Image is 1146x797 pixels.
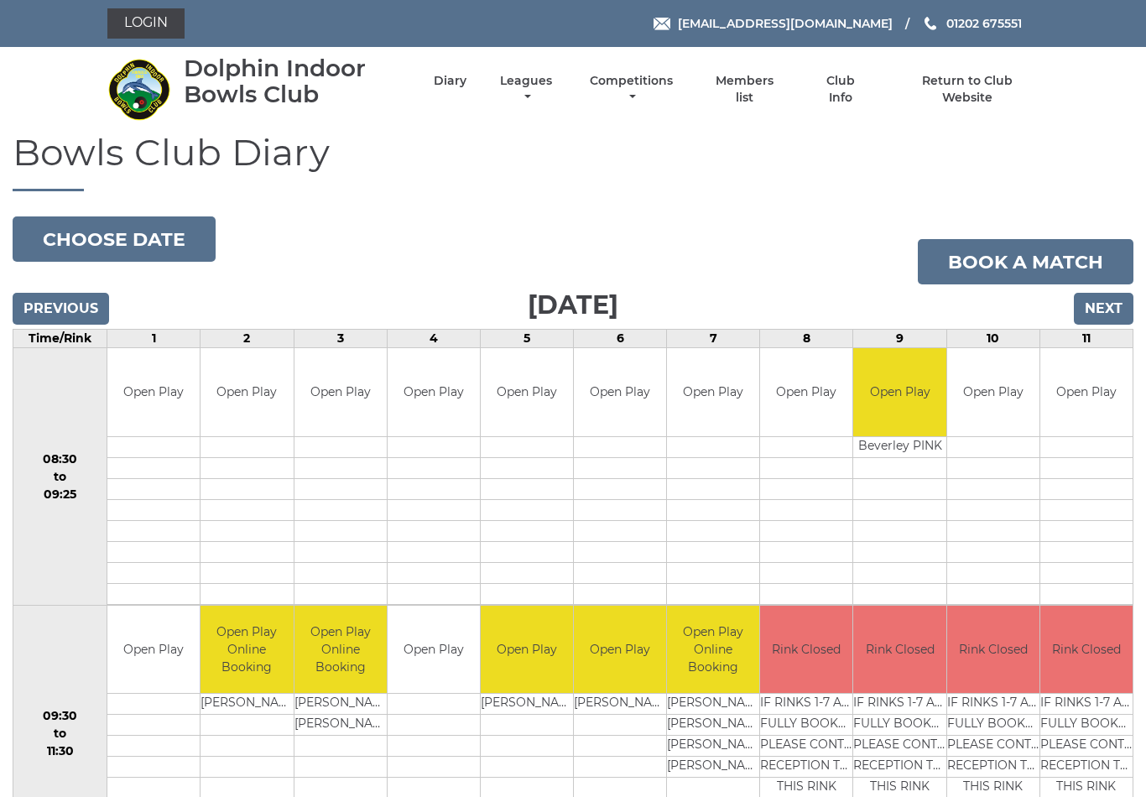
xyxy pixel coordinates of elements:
[760,606,852,694] td: Rink Closed
[922,14,1022,33] a: Phone us 01202 675551
[947,715,1039,736] td: FULLY BOOKED
[1040,715,1133,736] td: FULLY BOOKED
[184,55,404,107] div: Dolphin Indoor Bowls Club
[107,58,170,121] img: Dolphin Indoor Bowls Club
[481,694,573,715] td: [PERSON_NAME]
[434,73,466,89] a: Diary
[201,694,293,715] td: [PERSON_NAME]
[853,715,945,736] td: FULLY BOOKED
[760,757,852,778] td: RECEPTION TO BOOK
[760,736,852,757] td: PLEASE CONTACT
[706,73,784,106] a: Members list
[654,18,670,30] img: Email
[853,606,945,694] td: Rink Closed
[13,293,109,325] input: Previous
[853,694,945,715] td: IF RINKS 1-7 ARE
[107,330,201,348] td: 1
[1074,293,1133,325] input: Next
[947,757,1039,778] td: RECEPTION TO BOOK
[813,73,867,106] a: Club Info
[1039,330,1133,348] td: 11
[574,330,667,348] td: 6
[1040,606,1133,694] td: Rink Closed
[294,694,387,715] td: [PERSON_NAME]
[667,606,759,694] td: Open Play Online Booking
[481,606,573,694] td: Open Play
[947,606,1039,694] td: Rink Closed
[388,606,480,694] td: Open Play
[107,348,200,436] td: Open Play
[13,132,1133,191] h1: Bowls Club Diary
[294,606,387,694] td: Open Play Online Booking
[853,736,945,757] td: PLEASE CONTACT
[294,330,387,348] td: 3
[760,348,852,436] td: Open Play
[918,239,1133,284] a: Book a match
[667,330,760,348] td: 7
[480,330,573,348] td: 5
[760,330,853,348] td: 8
[667,757,759,778] td: [PERSON_NAME]
[760,715,852,736] td: FULLY BOOKED
[947,694,1039,715] td: IF RINKS 1-7 ARE
[947,348,1039,436] td: Open Play
[1040,694,1133,715] td: IF RINKS 1-7 ARE
[201,348,293,436] td: Open Play
[853,757,945,778] td: RECEPTION TO BOOK
[574,348,666,436] td: Open Play
[667,715,759,736] td: [PERSON_NAME]
[387,330,480,348] td: 4
[13,216,216,262] button: Choose date
[947,736,1039,757] td: PLEASE CONTACT
[574,694,666,715] td: [PERSON_NAME]
[760,694,852,715] td: IF RINKS 1-7 ARE
[586,73,677,106] a: Competitions
[853,330,946,348] td: 9
[1040,348,1133,436] td: Open Play
[925,17,936,30] img: Phone us
[107,8,185,39] a: Login
[201,330,294,348] td: 2
[1040,757,1133,778] td: RECEPTION TO BOOK
[388,348,480,436] td: Open Play
[946,330,1039,348] td: 10
[294,715,387,736] td: [PERSON_NAME]
[667,348,759,436] td: Open Play
[853,348,945,436] td: Open Play
[667,736,759,757] td: [PERSON_NAME]
[654,14,893,33] a: Email [EMAIL_ADDRESS][DOMAIN_NAME]
[201,606,293,694] td: Open Play Online Booking
[496,73,556,106] a: Leagues
[1040,736,1133,757] td: PLEASE CONTACT
[294,348,387,436] td: Open Play
[897,73,1039,106] a: Return to Club Website
[667,694,759,715] td: [PERSON_NAME]
[946,16,1022,31] span: 01202 675551
[853,436,945,457] td: Beverley PINK
[13,348,107,606] td: 08:30 to 09:25
[678,16,893,31] span: [EMAIL_ADDRESS][DOMAIN_NAME]
[481,348,573,436] td: Open Play
[13,330,107,348] td: Time/Rink
[107,606,200,694] td: Open Play
[574,606,666,694] td: Open Play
